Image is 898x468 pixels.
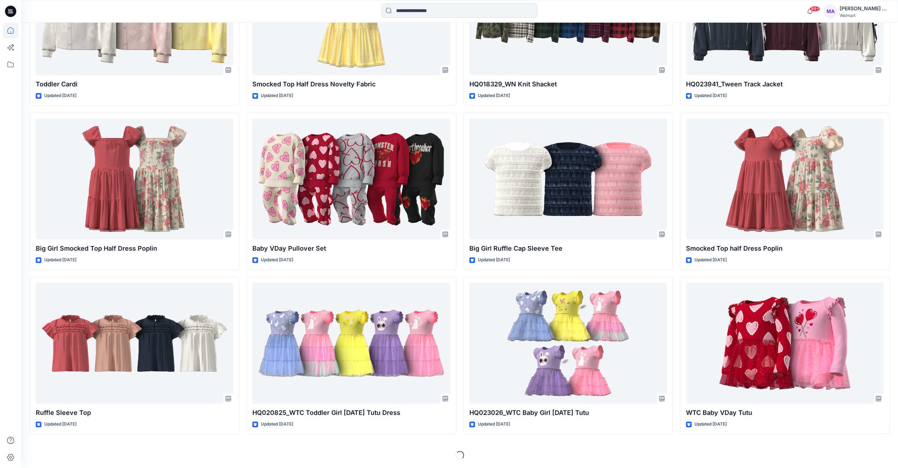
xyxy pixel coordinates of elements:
p: Updated [DATE] [44,92,76,99]
p: Updated [DATE] [478,256,510,264]
p: HQ018329_WN Knit Shacket [469,79,667,89]
p: Updated [DATE] [261,421,293,428]
p: Updated [DATE] [261,256,293,264]
p: Updated [DATE] [694,421,727,428]
a: Big Girl Smocked Top Half Dress Poplin [36,119,233,239]
p: Updated [DATE] [694,92,727,99]
p: Big Girl Ruffle Cap Sleeve Tee [469,244,667,253]
p: HQ023941_Tween Track Jacket [686,79,883,89]
p: HQ023026_WTC Baby Girl [DATE] Tutu [469,408,667,418]
a: Ruffle Sleeve Top [36,283,233,404]
p: Updated [DATE] [44,256,76,264]
p: Ruffle Sleeve Top [36,408,233,418]
span: 99+ [810,6,820,12]
p: Updated [DATE] [694,256,727,264]
p: Big Girl Smocked Top Half Dress Poplin [36,244,233,253]
div: MA [824,5,837,18]
p: Baby VDay Pullover Set [252,244,450,253]
a: HQ020825_WTC Toddler Girl Easter Tutu Dress [252,283,450,404]
p: Smocked Top Half Dress Novelty Fabric [252,79,450,89]
a: WTC Baby VDay Tutu [686,283,883,404]
a: HQ023026_WTC Baby Girl Easter Tutu [469,283,667,404]
a: Smocked Top half Dress Poplin [686,119,883,239]
p: Smocked Top half Dress Poplin [686,244,883,253]
p: Updated [DATE] [478,92,510,99]
p: WTC Baby VDay Tutu [686,408,883,418]
p: HQ020825_WTC Toddler Girl [DATE] Tutu Dress [252,408,450,418]
div: Walmart [840,13,889,18]
p: Updated [DATE] [261,92,293,99]
a: Big Girl Ruffle Cap Sleeve Tee [469,119,667,239]
p: Updated [DATE] [478,421,510,428]
p: Updated [DATE] [44,421,76,428]
div: [PERSON_NAME] Au-[PERSON_NAME] [840,4,889,13]
a: Baby VDay Pullover Set [252,119,450,239]
p: Toddler Cardi [36,79,233,89]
